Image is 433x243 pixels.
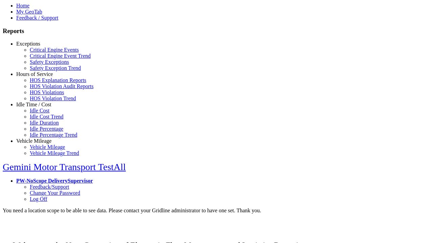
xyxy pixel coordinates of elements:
a: Idle Time / Cost [16,102,51,107]
a: Vehicle Mileage [30,144,65,150]
a: Exceptions [16,41,40,47]
a: HOS Violation Trend [30,96,76,101]
a: HOS Explanation Reports [30,77,86,83]
a: My GeoTab [16,9,42,15]
a: PW-NoScope DeliverySupervisor [16,178,93,184]
a: Safety Exception Trend [30,65,81,71]
a: HOS Violation Audit Reports [30,83,94,89]
a: HOS Violations [30,89,64,95]
a: Idle Duration [30,120,59,126]
a: Vehicle Mileage Trend [30,150,79,156]
a: Idle Percentage Trend [30,132,77,138]
a: Idle Percentage [30,126,63,132]
div: You need a location scope to be able to see data. Please contact your Gridline administrator to h... [3,208,430,214]
a: Critical Engine Events [30,47,79,53]
a: Home [16,3,29,8]
a: Feedback / Support [16,15,58,21]
h3: Reports [3,27,430,35]
a: Critical Engine Event Trend [30,53,91,59]
a: Hours of Service [16,71,53,77]
a: Feedback/Support [30,184,69,190]
a: Safety Exceptions [30,59,69,65]
a: Log Off [30,196,47,202]
a: Idle Cost [30,108,49,113]
a: Gemini Motor Transport TestAll [3,162,126,172]
a: Vehicle Mileage [16,138,51,144]
a: Change Your Password [30,190,80,196]
a: Idle Cost Trend [30,114,64,119]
